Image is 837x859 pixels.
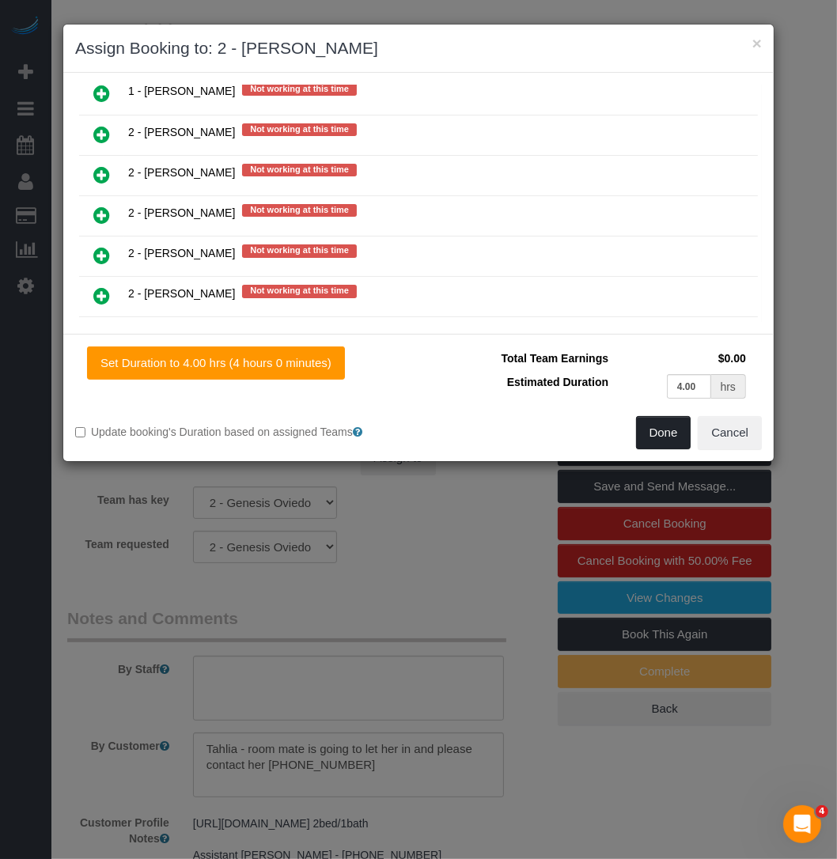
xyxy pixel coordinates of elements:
[128,206,235,219] span: 2 - [PERSON_NAME]
[128,126,235,138] span: 2 - [PERSON_NAME]
[242,285,357,297] span: Not working at this time
[430,346,612,370] td: Total Team Earnings
[128,85,235,98] span: 1 - [PERSON_NAME]
[75,427,85,437] input: Update booking's Duration based on assigned Teams
[507,376,608,388] span: Estimated Duration
[783,805,821,843] iframe: Intercom live chat
[711,374,746,399] div: hrs
[242,204,357,217] span: Not working at this time
[75,36,762,60] h3: Assign Booking to: 2 - [PERSON_NAME]
[636,416,691,449] button: Done
[128,288,235,301] span: 2 - [PERSON_NAME]
[698,416,762,449] button: Cancel
[242,82,357,95] span: Not working at this time
[752,35,762,51] button: ×
[128,166,235,179] span: 2 - [PERSON_NAME]
[816,805,828,818] span: 4
[242,123,357,136] span: Not working at this time
[612,346,750,370] td: $0.00
[87,346,345,380] button: Set Duration to 4.00 hrs (4 hours 0 minutes)
[242,244,357,257] span: Not working at this time
[75,424,407,440] label: Update booking's Duration based on assigned Teams
[242,164,357,176] span: Not working at this time
[128,248,235,260] span: 2 - [PERSON_NAME]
